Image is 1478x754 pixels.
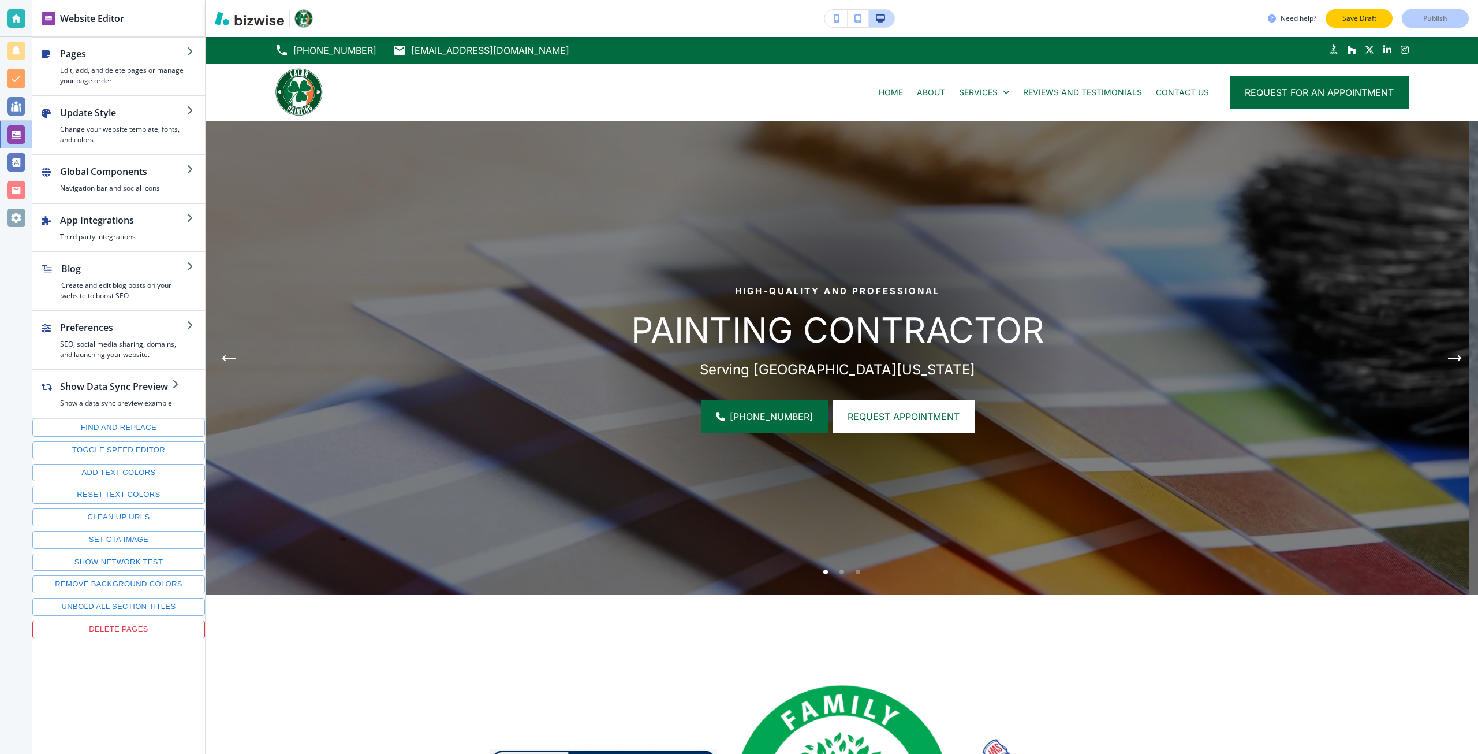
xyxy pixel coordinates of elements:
[32,464,205,482] button: Add text colors
[32,508,205,526] button: Clean up URLs
[1443,347,1466,370] div: Next Slide
[275,42,376,59] a: [PHONE_NUMBER]
[32,370,191,418] button: Show Data Sync PreviewShow a data sync preview example
[60,106,186,120] h2: Update Style
[1281,13,1316,24] h3: Need help?
[917,87,945,98] p: ABOUT
[32,96,205,154] button: Update StyleChange your website template, fonts, and colors
[1245,86,1394,99] span: REQUEST FOR AN APPOINTMENT
[32,155,205,203] button: Global ComponentsNavigation bar and social icons
[1326,9,1393,28] button: Save Draft
[879,87,903,98] p: HOME
[848,410,960,424] span: request appointment
[60,213,186,227] h2: App Integrations
[60,12,124,25] h2: Website Editor
[60,232,186,242] h4: Third party integrations
[32,441,205,459] button: Toggle speed editor
[60,339,186,360] h4: SEO, social media sharing, domains, and launching your website.
[1230,76,1409,109] button: REQUEST FOR AN APPOINTMENT
[834,564,850,580] li: Go to slide 2
[32,311,205,369] button: PreferencesSEO, social media sharing, domains, and launching your website.
[818,564,834,580] li: Go to slide 1
[32,204,205,251] button: App IntegrationsThird party integrations
[60,124,186,145] h4: Change your website template, fonts, and colors
[60,321,186,335] h2: Preferences
[32,554,205,571] button: Show network test
[61,262,186,276] h2: Blog
[217,347,240,370] button: Previous Hero Image
[60,380,172,393] h2: Show Data Sync Preview
[341,284,1334,298] p: HIGH-QUALITY AND PROFESSIONAL
[217,347,240,370] div: Previous Slide
[60,183,186,194] h4: Navigation bar and social icons
[275,68,323,116] img: Lalor Painting
[32,252,205,310] button: BlogCreate and edit blog posts on your website to boost SEO
[1156,87,1209,98] p: CONTACT US
[32,531,205,549] button: Set CTA image
[32,38,205,95] button: PagesEdit, add, and delete pages or manage your page order
[850,564,866,580] li: Go to slide 3
[293,42,376,59] p: [PHONE_NUMBER]
[60,65,186,86] h4: Edit, add, and delete pages or manage your page order
[60,165,186,179] h2: Global Components
[341,310,1334,351] h1: PAINTING CONTRACTOR
[1443,347,1466,370] button: Next Hero Image
[1341,13,1378,24] p: Save Draft
[411,42,569,59] p: [EMAIL_ADDRESS][DOMAIN_NAME]
[32,598,205,616] button: Unbold all section titles
[294,9,313,28] img: Your Logo
[701,400,828,433] a: [PHONE_NUMBER]
[215,12,284,25] img: Bizwise Logo
[833,400,975,433] button: request appointment
[32,419,205,437] button: Find and replace
[341,361,1334,378] p: Serving [GEOGRAPHIC_DATA][US_STATE]
[32,486,205,504] button: Reset text colors
[1023,87,1142,98] p: REVIEWS AND TESTIMONIALS
[60,398,172,408] h4: Show a data sync preview example
[32,621,205,638] button: Delete pages
[60,47,186,61] h2: Pages
[206,121,1469,595] img: Banner Image
[61,280,186,301] h4: Create and edit blog posts on your website to boost SEO
[393,42,569,59] a: [EMAIL_ADDRESS][DOMAIN_NAME]
[959,87,998,98] p: SERVICES
[42,12,55,25] img: editor icon
[730,410,813,424] span: [PHONE_NUMBER]
[32,575,205,593] button: Remove background colors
